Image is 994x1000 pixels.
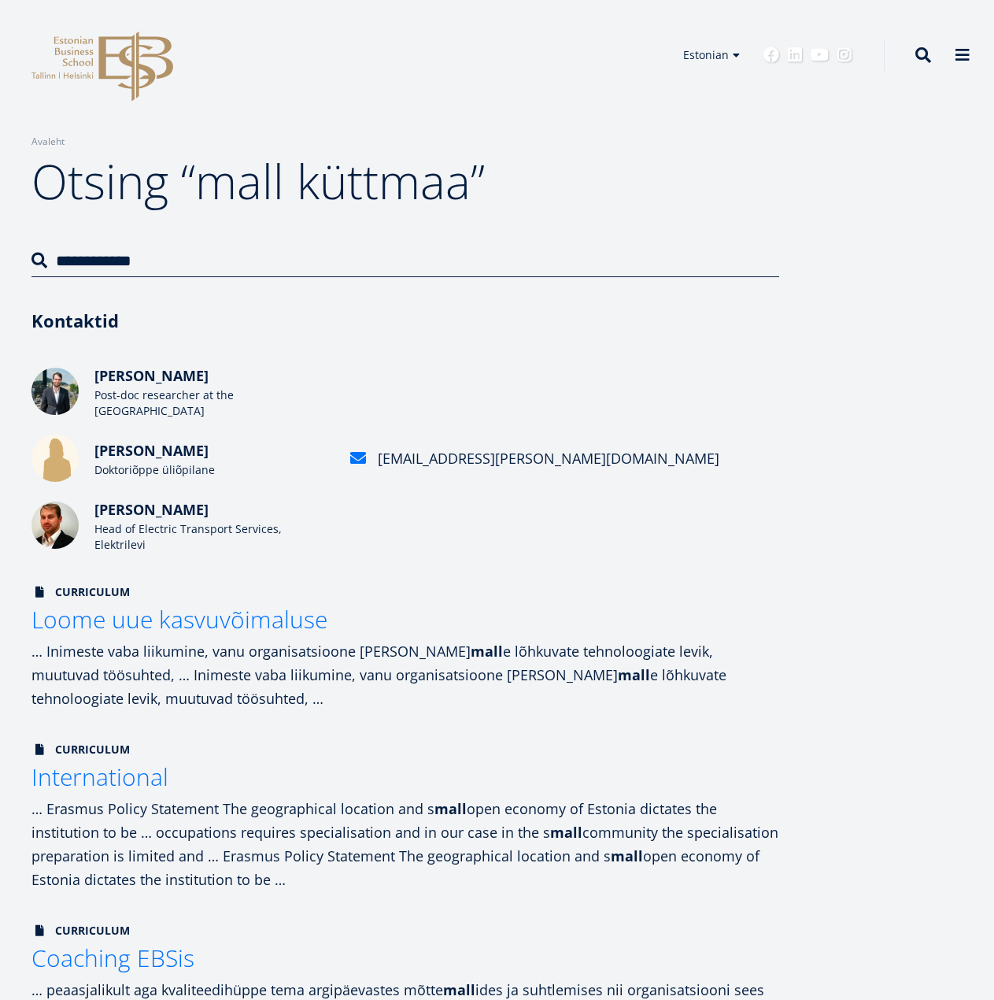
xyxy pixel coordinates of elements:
[31,942,194,974] span: Coaching EBSis
[31,584,130,600] span: Curriculum
[31,639,779,710] div: … Inimeste vaba liikumine, vanu organisatsioone [PERSON_NAME] e lõhkuvate tehnoloogiate levik, mu...
[94,441,209,460] span: [PERSON_NAME]
[31,502,79,549] img: Marko Viiding
[31,761,168,793] span: International
[471,642,503,661] strong: mall
[434,799,467,818] strong: mall
[443,980,475,999] strong: mall
[31,150,779,213] h1: Otsing “mall küttmaa”
[787,47,803,63] a: Linkedin
[31,134,65,150] a: Avaleht
[94,387,331,419] div: Post-doc researcher at the [GEOGRAPHIC_DATA]
[763,47,779,63] a: Facebook
[378,446,719,470] div: [EMAIL_ADDRESS][PERSON_NAME][DOMAIN_NAME]
[31,742,130,757] span: Curriculum
[31,797,779,891] div: … Erasmus Policy Statement The geographical location and s open economy of Estonia dictates the i...
[837,47,852,63] a: Instagram
[31,309,779,332] h3: Kontaktid
[611,846,643,865] strong: mall
[550,823,582,842] strong: mall
[31,435,79,482] img: Riina Kerner
[811,47,829,63] a: Youtube
[94,366,209,385] span: [PERSON_NAME]
[94,521,331,553] div: Head of Electric Transport Services, Elektrilevi
[31,923,130,939] span: Curriculum
[618,665,650,684] strong: mall
[94,500,209,519] span: [PERSON_NAME]
[31,603,327,635] span: Loome uue kasvuvõimaluse
[31,368,79,415] img: Alexander Stauch
[94,462,331,478] div: Doktoriõppe üliõpilane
